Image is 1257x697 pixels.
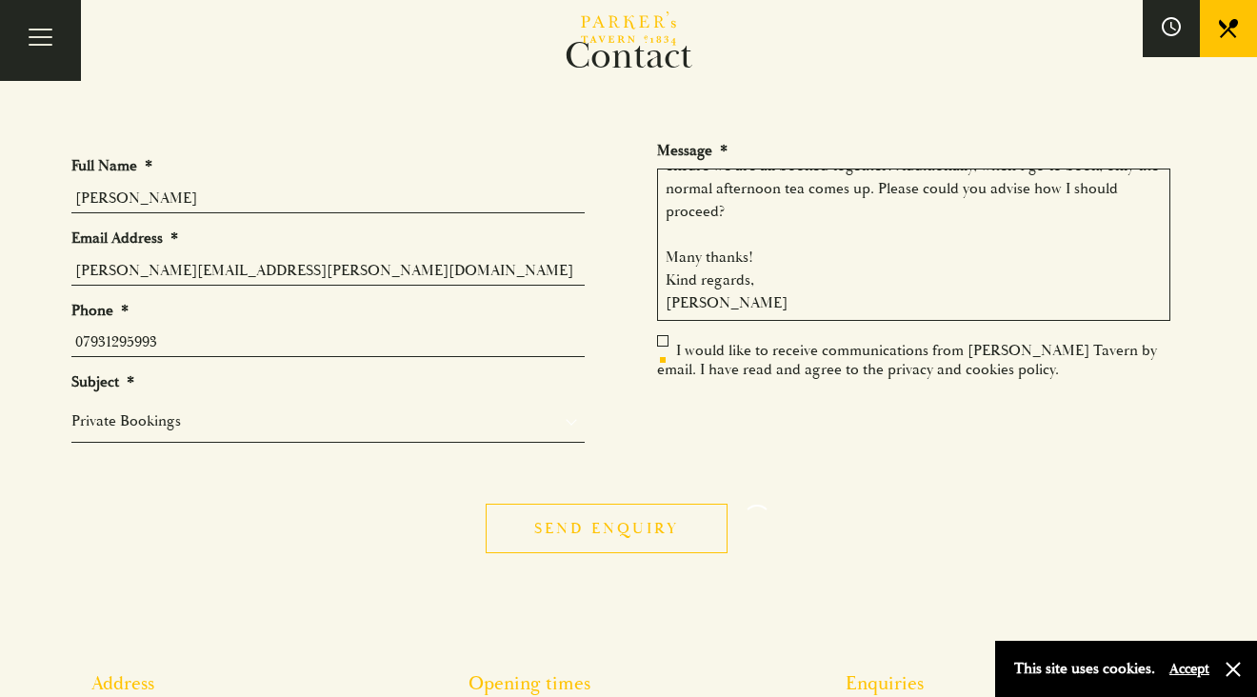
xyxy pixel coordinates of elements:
[846,672,1166,695] h2: Enquiries
[71,301,129,321] label: Phone
[71,372,134,392] label: Subject
[71,229,178,249] label: Email Address
[1224,660,1243,679] button: Close and accept
[469,672,788,695] h2: Opening times
[71,156,152,176] label: Full Name
[91,672,411,695] h2: Address
[1169,660,1209,678] button: Accept
[657,141,728,161] label: Message
[657,341,1157,379] label: I would like to receive communications from [PERSON_NAME] Tavern by email. I have read and agree ...
[1014,655,1155,683] p: This site uses cookies.
[57,33,1200,79] h1: Contact
[657,394,947,468] iframe: reCAPTCHA
[486,504,728,553] input: Send enquiry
